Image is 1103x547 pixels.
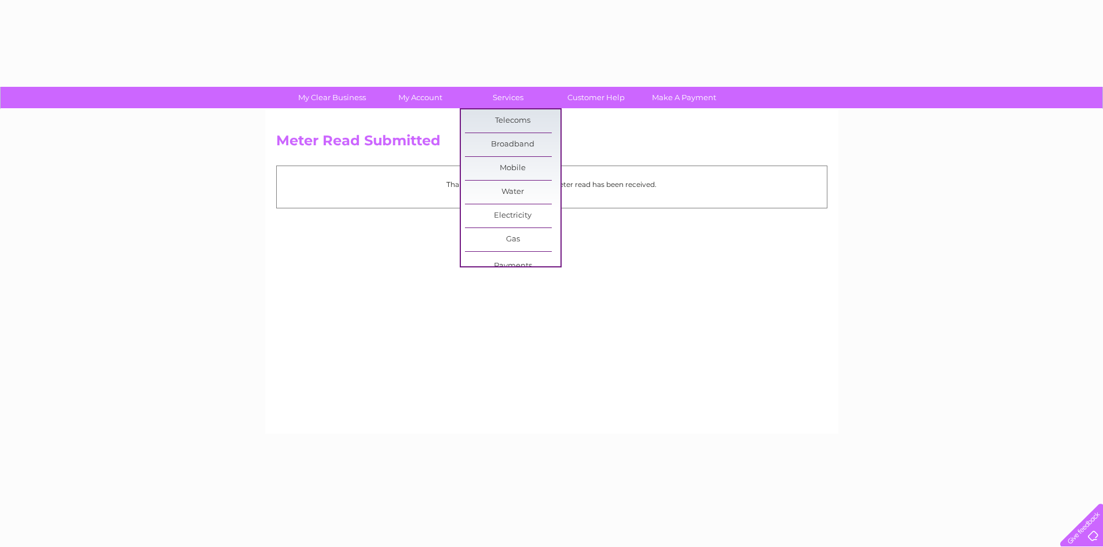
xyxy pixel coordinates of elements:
[465,109,560,133] a: Telecoms
[283,179,821,190] p: Thank you for your time, your meter read has been received.
[465,133,560,156] a: Broadband
[460,87,556,108] a: Services
[276,133,827,155] h2: Meter Read Submitted
[465,228,560,251] a: Gas
[465,204,560,227] a: Electricity
[465,181,560,204] a: Water
[284,87,380,108] a: My Clear Business
[372,87,468,108] a: My Account
[636,87,732,108] a: Make A Payment
[465,255,560,278] a: Payments
[465,157,560,180] a: Mobile
[548,87,644,108] a: Customer Help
